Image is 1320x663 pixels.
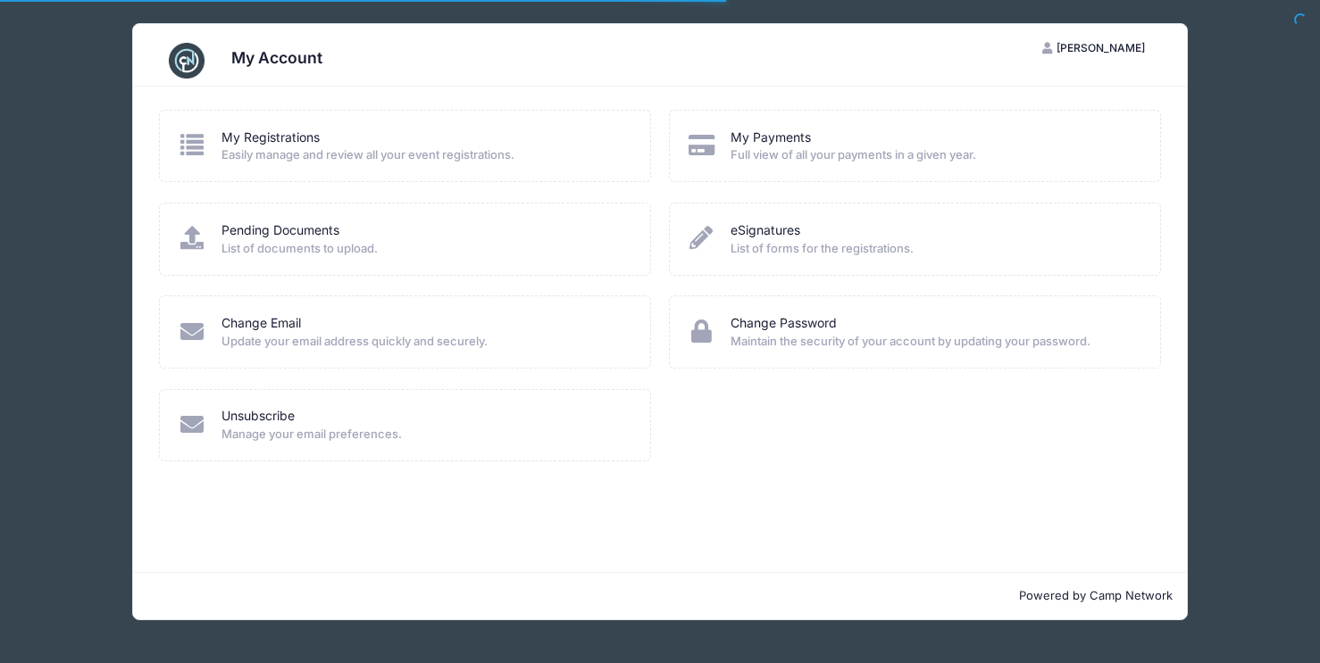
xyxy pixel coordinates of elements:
[731,128,811,147] a: My Payments
[731,314,837,333] a: Change Password
[221,146,628,164] span: Easily manage and review all your event registrations.
[221,314,301,333] a: Change Email
[731,221,800,240] a: eSignatures
[731,146,1137,164] span: Full view of all your payments in a given year.
[221,240,628,258] span: List of documents to upload.
[221,333,628,351] span: Update your email address quickly and securely.
[731,240,1137,258] span: List of forms for the registrations.
[147,587,1172,605] p: Powered by Camp Network
[221,128,320,147] a: My Registrations
[731,333,1137,351] span: Maintain the security of your account by updating your password.
[169,43,205,79] img: CampNetwork
[221,221,339,240] a: Pending Documents
[221,407,295,426] a: Unsubscribe
[231,48,322,67] h3: My Account
[1057,41,1145,54] span: [PERSON_NAME]
[221,426,628,443] span: Manage your email preferences.
[1027,33,1161,63] button: [PERSON_NAME]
